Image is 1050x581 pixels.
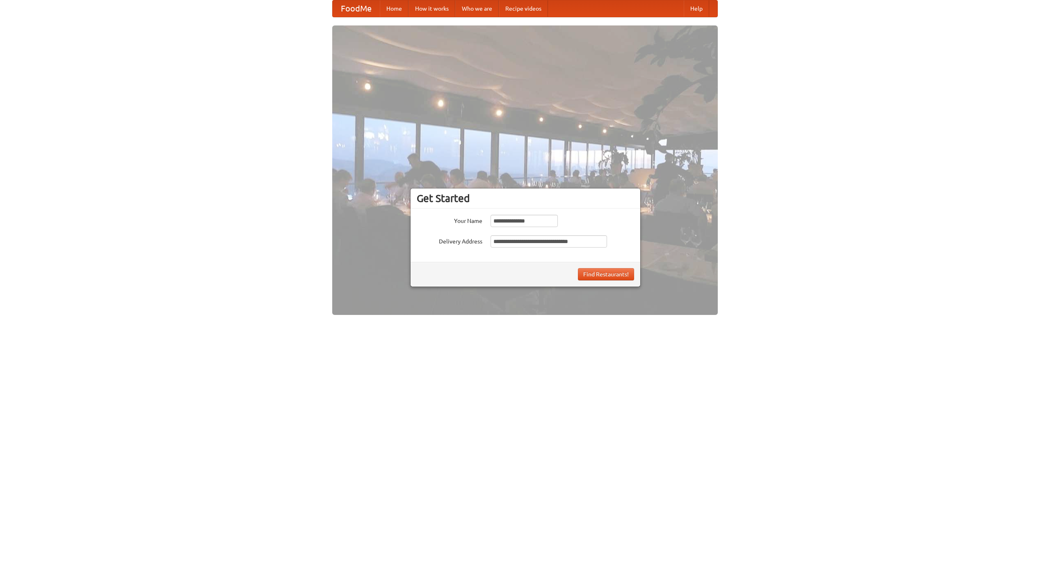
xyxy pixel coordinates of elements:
label: Delivery Address [417,235,482,246]
a: Home [380,0,409,17]
a: Recipe videos [499,0,548,17]
a: Help [684,0,709,17]
a: FoodMe [333,0,380,17]
button: Find Restaurants! [578,268,634,280]
a: How it works [409,0,455,17]
label: Your Name [417,215,482,225]
h3: Get Started [417,192,634,204]
a: Who we are [455,0,499,17]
